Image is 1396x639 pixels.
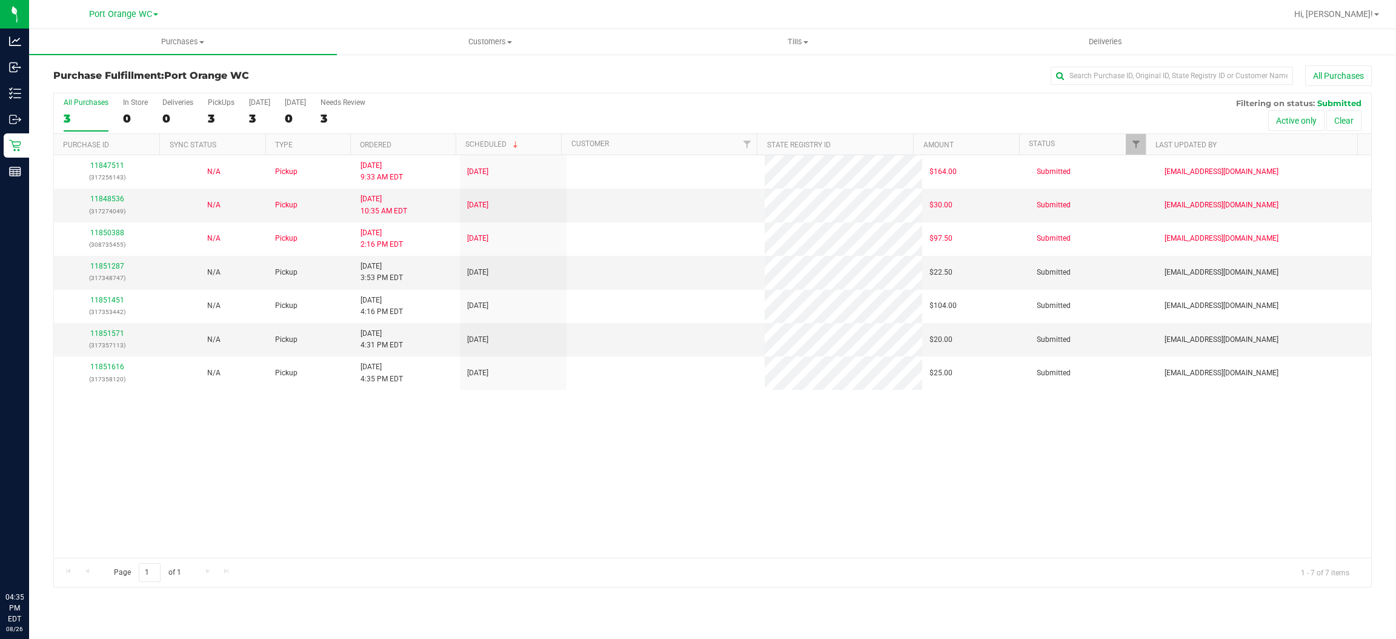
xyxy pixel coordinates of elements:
div: 0 [285,112,306,125]
span: [DATE] [467,166,488,178]
div: 0 [162,112,193,125]
span: $25.00 [929,367,952,379]
inline-svg: Analytics [9,35,21,47]
a: 11850388 [90,229,124,237]
button: N/A [207,199,221,211]
span: [DATE] [467,199,488,211]
span: [DATE] [467,300,488,312]
span: [EMAIL_ADDRESS][DOMAIN_NAME] [1165,367,1278,379]
span: Not Applicable [207,335,221,344]
span: [DATE] [467,233,488,244]
span: Hi, [PERSON_NAME]! [1294,9,1373,19]
p: (317348747) [61,272,153,284]
span: [DATE] 4:31 PM EDT [361,328,403,351]
span: 1 - 7 of 7 items [1291,563,1359,581]
p: 04:35 PM EDT [5,592,24,624]
p: (317256143) [61,172,153,183]
a: State Registry ID [767,141,831,149]
span: Not Applicable [207,234,221,243]
span: [EMAIL_ADDRESS][DOMAIN_NAME] [1165,300,1278,312]
a: Filter [1126,134,1146,155]
span: [DATE] 4:16 PM EDT [361,295,403,318]
button: N/A [207,166,221,178]
a: 11848536 [90,195,124,203]
span: Deliveries [1072,36,1138,47]
a: Filter [737,134,757,155]
span: Tills [645,36,951,47]
p: 08/26 [5,624,24,634]
div: 3 [249,112,270,125]
span: [DATE] [467,334,488,346]
a: Customers [337,29,645,55]
div: In Store [123,98,148,107]
span: Submitted [1037,166,1071,178]
a: Status [1029,139,1055,148]
div: 0 [123,112,148,125]
span: Submitted [1037,300,1071,312]
span: Pickup [275,199,297,211]
span: [EMAIL_ADDRESS][DOMAIN_NAME] [1165,233,1278,244]
span: [DATE] 2:16 PM EDT [361,227,403,250]
a: Ordered [360,141,391,149]
span: Port Orange WC [164,70,249,81]
input: Search Purchase ID, Original ID, State Registry ID or Customer Name... [1051,67,1293,85]
span: Submitted [1037,367,1071,379]
span: Port Orange WC [89,9,152,19]
span: Pickup [275,166,297,178]
a: Customer [571,139,609,148]
a: 11847511 [90,161,124,170]
p: (317358120) [61,373,153,385]
div: [DATE] [285,98,306,107]
button: N/A [207,367,221,379]
a: Tills [644,29,952,55]
span: Pickup [275,267,297,278]
span: Submitted [1317,98,1361,108]
span: Pickup [275,367,297,379]
inline-svg: Inbound [9,61,21,73]
div: [DATE] [249,98,270,107]
span: $104.00 [929,300,957,312]
span: $22.50 [929,267,952,278]
button: Clear [1326,110,1361,131]
iframe: Resource center [12,542,48,578]
span: [DATE] [467,367,488,379]
div: 3 [64,112,108,125]
span: Not Applicable [207,201,221,209]
span: [DATE] 10:35 AM EDT [361,193,407,216]
span: $97.50 [929,233,952,244]
span: $30.00 [929,199,952,211]
div: Deliveries [162,98,193,107]
div: 3 [208,112,234,125]
button: N/A [207,334,221,346]
p: (317274049) [61,206,153,217]
button: All Purchases [1305,65,1372,86]
span: Submitted [1037,233,1071,244]
span: [DATE] 4:35 PM EDT [361,361,403,384]
a: Deliveries [952,29,1260,55]
span: [EMAIL_ADDRESS][DOMAIN_NAME] [1165,267,1278,278]
span: Page of 1 [104,563,191,582]
a: 11851451 [90,296,124,304]
p: (308735455) [61,239,153,250]
inline-svg: Retail [9,139,21,152]
a: Purchase ID [63,141,109,149]
span: $164.00 [929,166,957,178]
span: Pickup [275,233,297,244]
span: Submitted [1037,334,1071,346]
span: Submitted [1037,267,1071,278]
a: Scheduled [465,140,520,149]
inline-svg: Reports [9,166,21,178]
span: Not Applicable [207,167,221,176]
div: Needs Review [321,98,365,107]
span: [EMAIL_ADDRESS][DOMAIN_NAME] [1165,199,1278,211]
span: Not Applicable [207,268,221,276]
a: Purchases [29,29,337,55]
span: Filtering on status: [1236,98,1315,108]
button: Active only [1268,110,1325,131]
span: $20.00 [929,334,952,346]
a: 11851616 [90,363,124,371]
inline-svg: Outbound [9,113,21,125]
button: N/A [207,300,221,312]
span: [DATE] 9:33 AM EDT [361,160,403,183]
div: 3 [321,112,365,125]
